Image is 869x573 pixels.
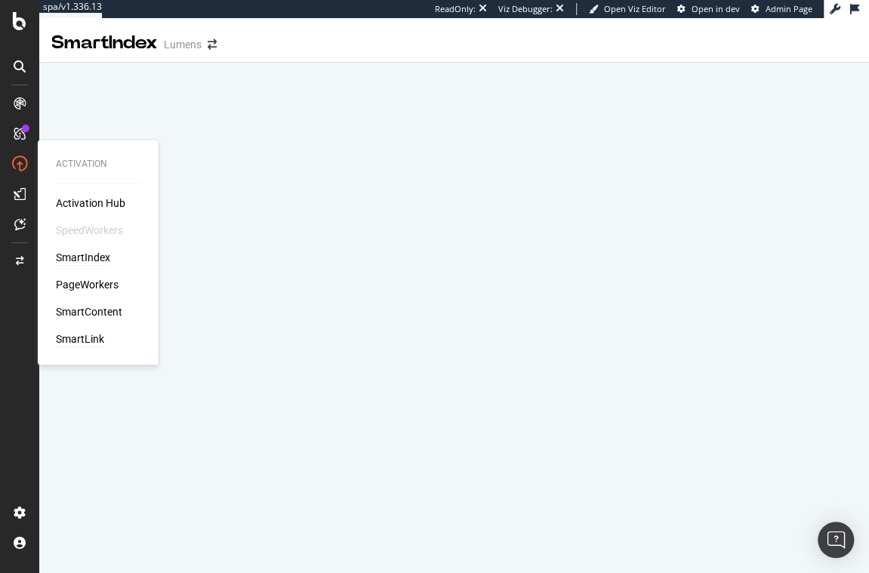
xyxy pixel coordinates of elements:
[56,196,125,211] a: Activation Hub
[164,37,202,52] div: Lumens
[56,304,122,319] a: SmartContent
[818,522,854,558] div: Open Intercom Messenger
[589,3,666,15] a: Open Viz Editor
[56,331,104,347] a: SmartLink
[51,30,158,56] div: SmartIndex
[56,223,123,238] div: SpeedWorkers
[56,250,110,265] a: SmartIndex
[677,3,740,15] a: Open in dev
[751,3,812,15] a: Admin Page
[435,3,476,15] div: ReadOnly:
[56,158,140,171] div: Activation
[604,3,666,14] span: Open Viz Editor
[208,39,217,50] div: arrow-right-arrow-left
[766,3,812,14] span: Admin Page
[56,277,119,292] a: PageWorkers
[498,3,553,15] div: Viz Debugger:
[692,3,740,14] span: Open in dev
